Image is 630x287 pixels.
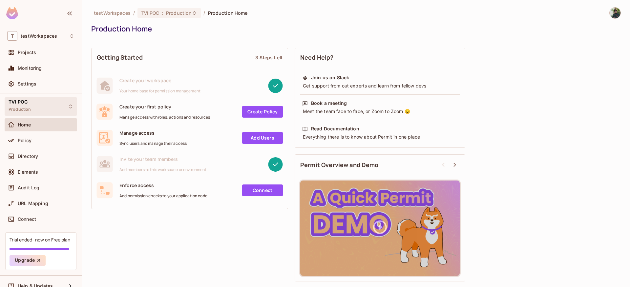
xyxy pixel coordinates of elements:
[119,193,207,199] span: Add permission checks to your application code
[302,134,458,140] div: Everything there is to know about Permit in one place
[119,104,210,110] span: Create your first policy
[18,81,36,86] span: Settings
[9,107,31,112] span: Production
[18,201,48,206] span: URL Mapping
[311,74,349,81] div: Join us on Slack
[300,53,334,62] span: Need Help?
[161,10,164,16] span: :
[242,184,283,196] a: Connect
[18,138,31,143] span: Policy
[7,31,17,41] span: T
[311,100,347,106] div: Book a meeting
[18,66,42,71] span: Monitoring
[10,255,46,266] button: Upgrade
[302,83,458,89] div: Get support from out experts and learn from fellow devs
[18,50,36,55] span: Projects
[97,53,143,62] span: Getting Started
[242,106,283,118] a: Create Policy
[18,154,38,159] span: Directory
[6,7,18,19] img: SReyMgAAAABJRU5ErkJggg==
[119,167,207,172] span: Add members to this workspace or environment
[21,33,57,39] span: Workspace: testWorkspaces
[610,8,620,18] img: Rishabh Agrawal
[119,182,207,188] span: Enforce access
[18,169,38,175] span: Elements
[208,10,248,16] span: Production Home
[119,130,187,136] span: Manage access
[119,88,200,94] span: Your home base for permission management
[94,10,131,16] span: the active workspace
[166,10,192,16] span: Production
[119,156,207,162] span: Invite your team members
[91,24,618,34] div: Production Home
[119,141,187,146] span: Sync users and manage their access
[302,108,458,115] div: Meet the team face to face, or Zoom to Zoom 😉
[141,10,159,16] span: TVI POC
[119,115,210,120] span: Manage access with roles, actions and resources
[18,122,31,127] span: Home
[9,99,28,105] span: TVI POC
[203,10,205,16] li: /
[18,217,36,222] span: Connect
[242,132,283,144] a: Add Users
[311,125,359,132] div: Read Documentation
[119,77,200,84] span: Create your workspace
[10,237,70,243] div: Trial ended- now on Free plan
[18,185,39,190] span: Audit Log
[133,10,135,16] li: /
[300,161,379,169] span: Permit Overview and Demo
[255,54,283,61] div: 3 Steps Left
